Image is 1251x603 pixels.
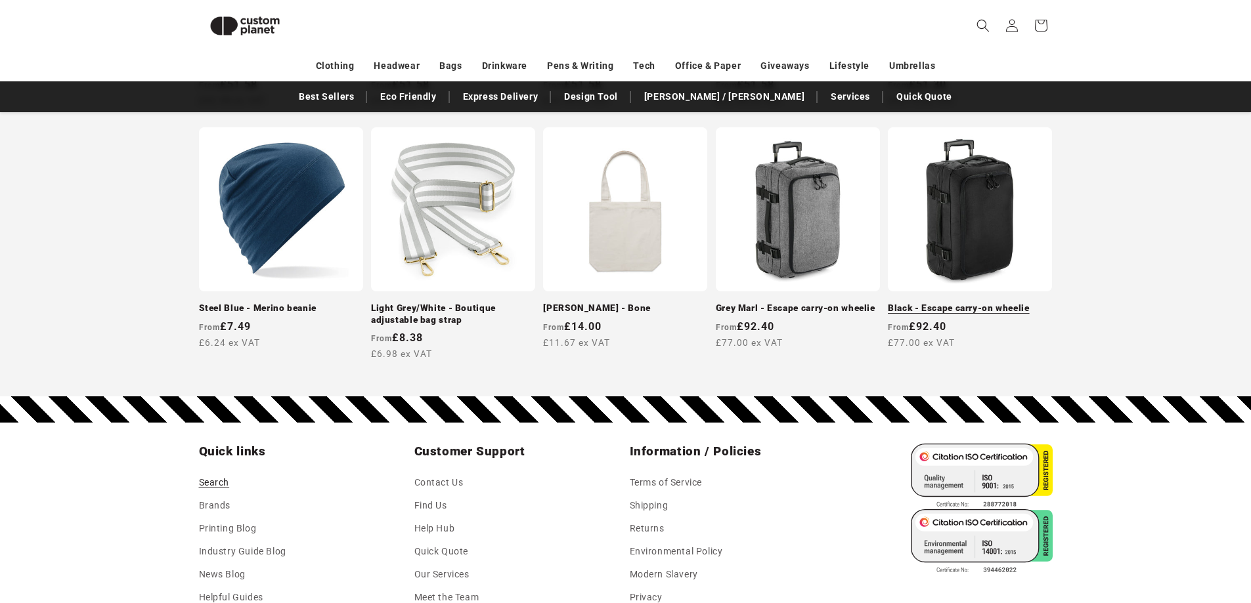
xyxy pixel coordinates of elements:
h2: Customer Support [414,444,622,459]
a: Eco Friendly [374,85,443,108]
a: Tech [633,54,655,77]
a: Environmental Policy [630,540,723,563]
a: Services [824,85,877,108]
img: Custom Planet [199,5,291,47]
a: Drinkware [482,54,527,77]
a: Express Delivery [456,85,545,108]
a: Our Services [414,563,470,586]
iframe: Chat Widget [1185,540,1251,603]
h2: Information / Policies [630,444,837,459]
a: Best Sellers [292,85,361,108]
a: Giveaways [760,54,809,77]
a: Quick Quote [414,540,469,563]
a: Shipping [630,494,669,517]
img: ISO 9001 Certified [911,444,1053,509]
a: Printing Blog [199,517,257,540]
a: Black - Escape carry-on wheelie [888,302,1052,314]
a: Industry Guide Blog [199,540,286,563]
h2: Quick links [199,444,406,459]
a: Contact Us [414,474,464,494]
a: Returns [630,517,665,540]
a: [PERSON_NAME] / [PERSON_NAME] [638,85,811,108]
a: Office & Paper [675,54,741,77]
a: Modern Slavery [630,563,698,586]
a: Umbrellas [889,54,935,77]
a: Steel Blue - Merino beanie [199,302,363,314]
a: News Blog [199,563,246,586]
a: Brands [199,494,231,517]
a: Pens & Writing [547,54,613,77]
a: Quick Quote [890,85,959,108]
a: Headwear [374,54,420,77]
a: Light Grey/White - Boutique adjustable bag strap [371,302,535,325]
a: Find Us [414,494,447,517]
a: [PERSON_NAME] - Bone [543,302,707,314]
a: Bags [439,54,462,77]
a: Help Hub [414,517,455,540]
a: Design Tool [558,85,625,108]
a: Search [199,474,230,494]
a: Grey Marl - Escape carry-on wheelie [716,302,880,314]
a: Terms of Service [630,474,703,494]
img: ISO 14001 Certified [911,509,1053,575]
summary: Search [969,11,998,40]
a: Clothing [316,54,355,77]
a: Lifestyle [829,54,869,77]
